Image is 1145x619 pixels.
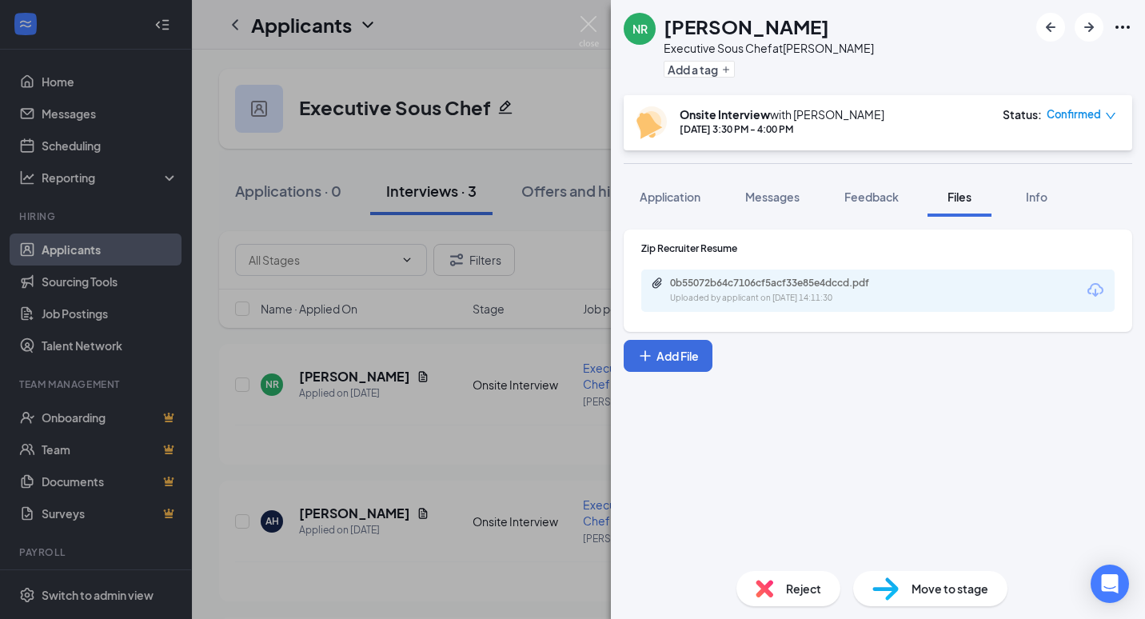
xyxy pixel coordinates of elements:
[680,122,884,136] div: [DATE] 3:30 PM - 4:00 PM
[948,190,971,204] span: Files
[1047,106,1101,122] span: Confirmed
[632,21,648,37] div: NR
[651,277,910,305] a: Paperclip0b55072b64c7106cf5acf33e85e4dccd.pdfUploaded by applicant on [DATE] 14:11:30
[670,292,910,305] div: Uploaded by applicant on [DATE] 14:11:30
[680,106,884,122] div: with [PERSON_NAME]
[1105,110,1116,122] span: down
[1091,565,1129,603] div: Open Intercom Messenger
[664,61,735,78] button: PlusAdd a tag
[624,340,712,372] button: Add FilePlus
[1079,18,1099,37] svg: ArrowRight
[844,190,899,204] span: Feedback
[786,580,821,597] span: Reject
[1075,13,1103,42] button: ArrowRight
[664,13,829,40] h1: [PERSON_NAME]
[1041,18,1060,37] svg: ArrowLeftNew
[651,277,664,290] svg: Paperclip
[640,190,700,204] span: Application
[664,40,874,56] div: Executive Sous Chef at [PERSON_NAME]
[1003,106,1042,122] div: Status :
[1086,281,1105,300] svg: Download
[721,65,731,74] svg: Plus
[1113,18,1132,37] svg: Ellipses
[637,348,653,364] svg: Plus
[680,107,770,122] b: Onsite Interview
[912,580,988,597] span: Move to stage
[641,242,1115,255] div: Zip Recruiter Resume
[1036,13,1065,42] button: ArrowLeftNew
[670,277,894,290] div: 0b55072b64c7106cf5acf33e85e4dccd.pdf
[1026,190,1047,204] span: Info
[745,190,800,204] span: Messages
